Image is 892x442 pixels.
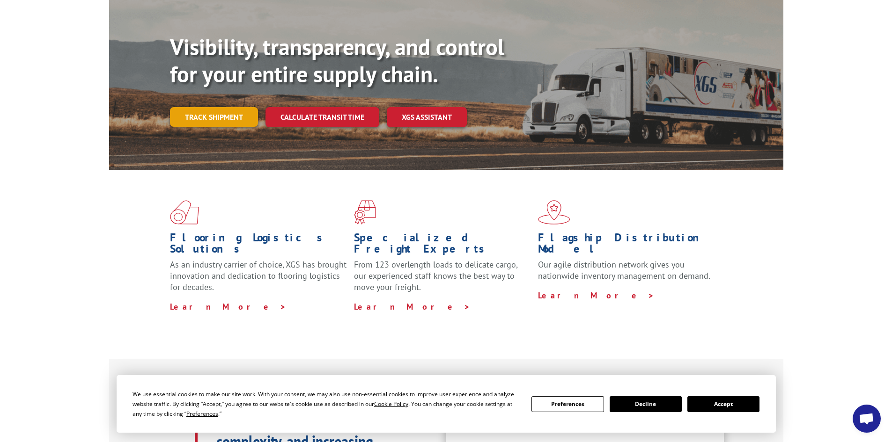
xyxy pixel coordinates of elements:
[387,107,467,127] a: XGS ASSISTANT
[170,301,287,312] a: Learn More >
[538,259,710,281] span: Our agile distribution network gives you nationwide inventory management on demand.
[354,301,471,312] a: Learn More >
[170,259,346,292] span: As an industry carrier of choice, XGS has brought innovation and dedication to flooring logistics...
[538,290,655,301] a: Learn More >
[538,232,715,259] h1: Flagship Distribution Model
[374,400,408,408] span: Cookie Policy
[687,396,759,412] button: Accept
[265,107,379,127] a: Calculate transit time
[117,375,776,433] div: Cookie Consent Prompt
[170,232,347,259] h1: Flooring Logistics Solutions
[610,396,682,412] button: Decline
[186,410,218,418] span: Preferences
[354,232,531,259] h1: Specialized Freight Experts
[538,200,570,225] img: xgs-icon-flagship-distribution-model-red
[354,200,376,225] img: xgs-icon-focused-on-flooring-red
[853,405,881,433] a: Open chat
[531,396,604,412] button: Preferences
[133,389,520,419] div: We use essential cookies to make our site work. With your consent, we may also use non-essential ...
[170,32,504,88] b: Visibility, transparency, and control for your entire supply chain.
[170,107,258,127] a: Track shipment
[354,259,531,301] p: From 123 overlength loads to delicate cargo, our experienced staff knows the best way to move you...
[170,200,199,225] img: xgs-icon-total-supply-chain-intelligence-red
